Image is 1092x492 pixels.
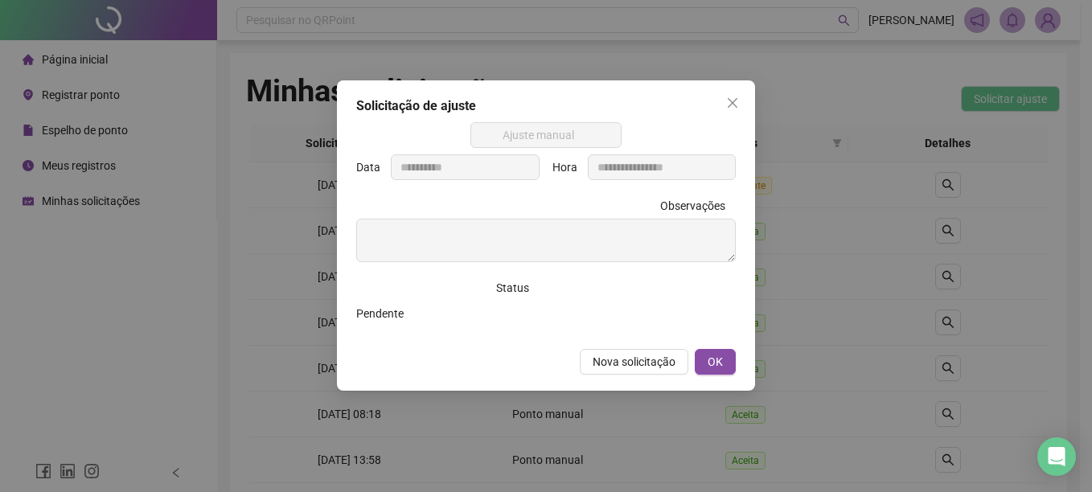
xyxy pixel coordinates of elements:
[356,154,391,180] label: Data
[580,349,688,375] button: Nova solicitação
[695,349,736,375] button: OK
[1037,437,1076,476] div: Open Intercom Messenger
[356,305,540,322] div: Pendente
[356,96,736,116] div: Solicitação de ajuste
[720,90,745,116] button: Close
[593,353,675,371] span: Nova solicitação
[552,154,588,180] label: Hora
[726,96,739,109] span: close
[708,353,723,371] span: OK
[480,123,613,147] span: Ajuste manual
[660,193,736,219] label: Observações
[496,275,540,301] label: Status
